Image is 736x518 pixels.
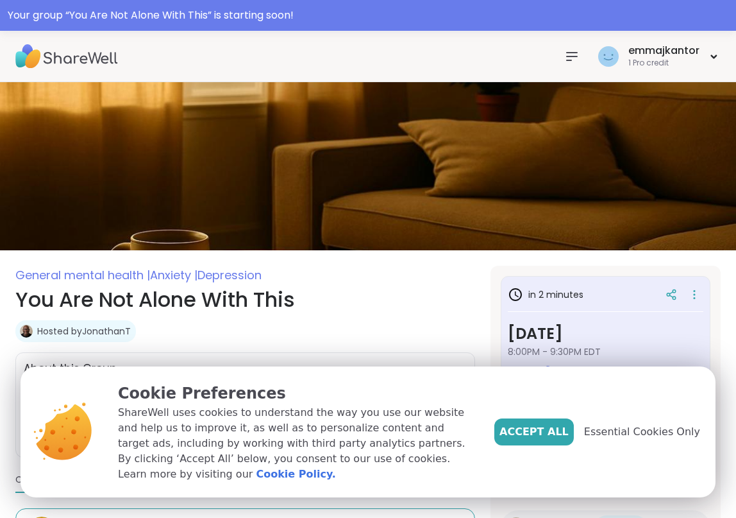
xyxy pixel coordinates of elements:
h3: in 2 minutes [508,287,583,302]
div: emmajkantor [628,44,699,58]
img: emmajkantor [598,46,619,67]
span: 8:00PM - 9:30PM EDT [508,345,703,358]
h2: About this Group [24,361,117,377]
div: 1 Pro credit [628,58,699,69]
a: Cookie Policy. [256,467,335,482]
p: ShareWell uses cookies to understand the way you use our website and help us to improve it, as we... [118,405,474,482]
span: Essential Cookies Only [584,424,700,440]
h1: You Are Not Alone With This [15,284,475,315]
h3: [DATE] [508,322,703,345]
span: Accept All [499,424,569,440]
div: Your group “ You Are Not Alone With This ” is starting soon! [8,8,728,23]
span: 1 [544,366,551,376]
span: Anxiety | [150,267,197,283]
button: Accept All [494,419,574,445]
img: JonathanT [20,325,33,338]
img: ShareWell Nav Logo [15,34,118,79]
a: Hosted byJonathanT [37,325,131,338]
p: Cookie Preferences [118,382,474,405]
span: General mental health | [15,267,150,283]
span: Depression [197,267,262,283]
